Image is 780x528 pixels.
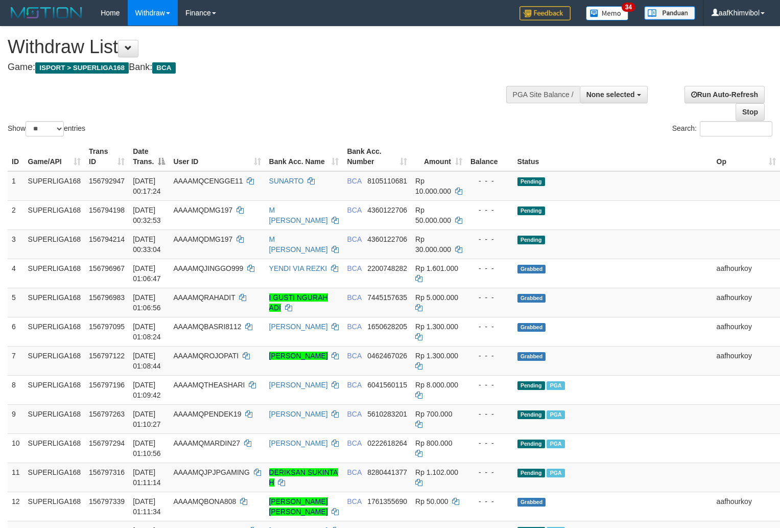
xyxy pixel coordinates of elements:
[547,381,564,390] span: Marked by aafnonsreyleab
[133,206,161,224] span: [DATE] 00:32:53
[517,469,545,477] span: Pending
[173,439,240,447] span: AAAAMQMARDIN27
[269,293,328,312] a: I GUSTI NGURAH ADI
[133,323,161,341] span: [DATE] 01:08:24
[133,381,161,399] span: [DATE] 01:09:42
[470,322,509,332] div: - - -
[173,235,232,243] span: AAAAMQDMG197
[415,352,458,360] span: Rp 1.300.000
[133,177,161,195] span: [DATE] 00:17:24
[8,142,24,171] th: ID
[173,293,235,302] span: AAAAMQRAHADIT
[269,468,338,487] a: DERIKSAN SUKINTA H
[343,142,411,171] th: Bank Acc. Number: activate to sort column ascending
[133,410,161,428] span: [DATE] 01:10:27
[347,381,361,389] span: BCA
[8,121,85,136] label: Show entries
[644,6,695,20] img: panduan.png
[622,3,635,12] span: 34
[173,177,243,185] span: AAAAMQCENGGE11
[8,433,24,463] td: 10
[24,375,85,404] td: SUPERLIGA168
[347,323,361,331] span: BCA
[24,404,85,433] td: SUPERLIGA168
[347,264,361,272] span: BCA
[173,468,249,476] span: AAAAMQJPJPGAMING
[133,439,161,457] span: [DATE] 01:10:56
[24,433,85,463] td: SUPERLIGA168
[269,381,328,389] a: [PERSON_NAME]
[173,381,245,389] span: AAAAMQTHEASHARI
[24,463,85,492] td: SUPERLIGA168
[173,323,241,331] span: AAAAMQBASRI8112
[517,206,545,215] span: Pending
[713,492,780,521] td: aafhourkoy
[269,235,328,254] a: M [PERSON_NAME]
[169,142,265,171] th: User ID: activate to sort column ascending
[347,497,361,506] span: BCA
[129,142,169,171] th: Date Trans.: activate to sort column descending
[415,264,458,272] span: Rp 1.601.000
[700,121,772,136] input: Search:
[8,463,24,492] td: 11
[173,410,241,418] span: AAAAMQPENDEK19
[347,177,361,185] span: BCA
[547,410,564,419] span: Marked by aafnonsreyleab
[736,103,765,121] a: Stop
[347,468,361,476] span: BCA
[347,293,361,302] span: BCA
[547,469,564,477] span: Marked by aafnonsreyleab
[367,293,407,302] span: Copy 7445157635 to clipboard
[24,346,85,375] td: SUPERLIGA168
[470,176,509,186] div: - - -
[8,5,85,20] img: MOTION_logo.png
[89,235,125,243] span: 156794214
[89,468,125,476] span: 156797316
[133,352,161,370] span: [DATE] 01:08:44
[152,62,175,74] span: BCA
[415,323,458,331] span: Rp 1.300.000
[347,439,361,447] span: BCA
[133,293,161,312] span: [DATE] 01:06:56
[517,294,546,303] span: Grabbed
[8,346,24,375] td: 7
[89,497,125,506] span: 156797339
[672,121,772,136] label: Search:
[133,235,161,254] span: [DATE] 00:33:04
[133,468,161,487] span: [DATE] 01:11:14
[367,264,407,272] span: Copy 2200748282 to clipboard
[24,492,85,521] td: SUPERLIGA168
[367,235,407,243] span: Copy 4360122706 to clipboard
[517,177,545,186] span: Pending
[347,206,361,214] span: BCA
[24,229,85,259] td: SUPERLIGA168
[8,492,24,521] td: 12
[517,498,546,507] span: Grabbed
[470,496,509,507] div: - - -
[713,259,780,288] td: aafhourkoy
[470,467,509,477] div: - - -
[24,288,85,317] td: SUPERLIGA168
[89,410,125,418] span: 156797263
[89,264,125,272] span: 156796967
[89,206,125,214] span: 156794198
[269,323,328,331] a: [PERSON_NAME]
[89,323,125,331] span: 156797095
[347,410,361,418] span: BCA
[517,440,545,448] span: Pending
[506,86,580,103] div: PGA Site Balance /
[411,142,466,171] th: Amount: activate to sort column ascending
[269,439,328,447] a: [PERSON_NAME]
[8,404,24,433] td: 9
[8,229,24,259] td: 3
[8,171,24,201] td: 1
[517,265,546,273] span: Grabbed
[269,264,327,272] a: YENDI VIA REZKI
[24,317,85,346] td: SUPERLIGA168
[415,410,452,418] span: Rp 700.000
[513,142,713,171] th: Status
[517,410,545,419] span: Pending
[713,317,780,346] td: aafhourkoy
[89,439,125,447] span: 156797294
[24,259,85,288] td: SUPERLIGA168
